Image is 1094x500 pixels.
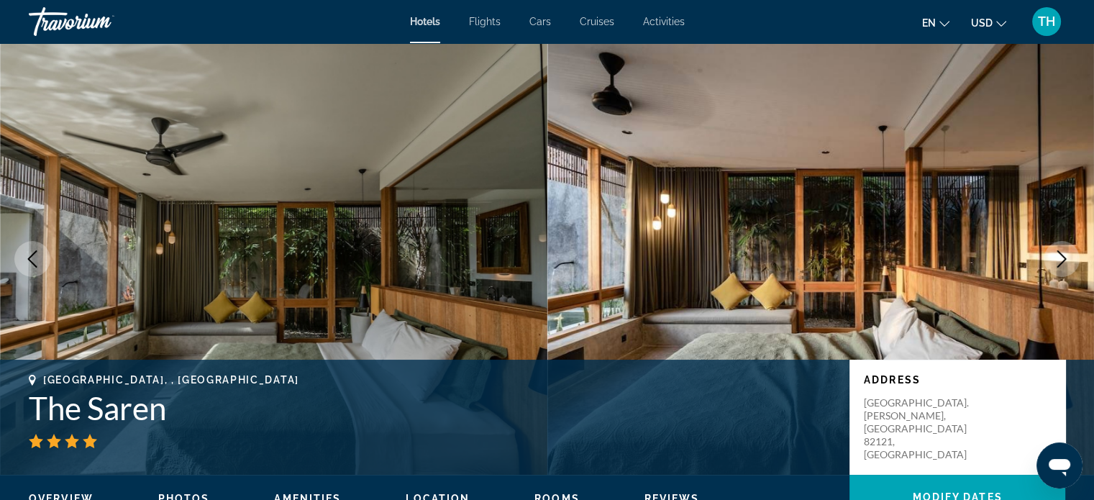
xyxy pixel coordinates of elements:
a: Hotels [410,16,440,27]
button: Change currency [971,12,1006,33]
button: Change language [922,12,949,33]
a: Flights [469,16,501,27]
a: Cars [529,16,551,27]
button: Previous image [14,241,50,277]
h1: The Saren [29,389,835,427]
span: [GEOGRAPHIC_DATA], , [GEOGRAPHIC_DATA] [43,374,299,386]
p: [GEOGRAPHIC_DATA]. [PERSON_NAME], [GEOGRAPHIC_DATA] 82121, [GEOGRAPHIC_DATA] [864,396,979,461]
a: Travorium [29,3,173,40]
p: Address [864,374,1051,386]
button: User Menu [1028,6,1065,37]
span: TH [1038,14,1055,29]
a: Activities [643,16,685,27]
button: Next image [1044,241,1080,277]
span: USD [971,17,993,29]
a: Cruises [580,16,614,27]
span: en [922,17,936,29]
iframe: Button to launch messaging window [1036,442,1082,488]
